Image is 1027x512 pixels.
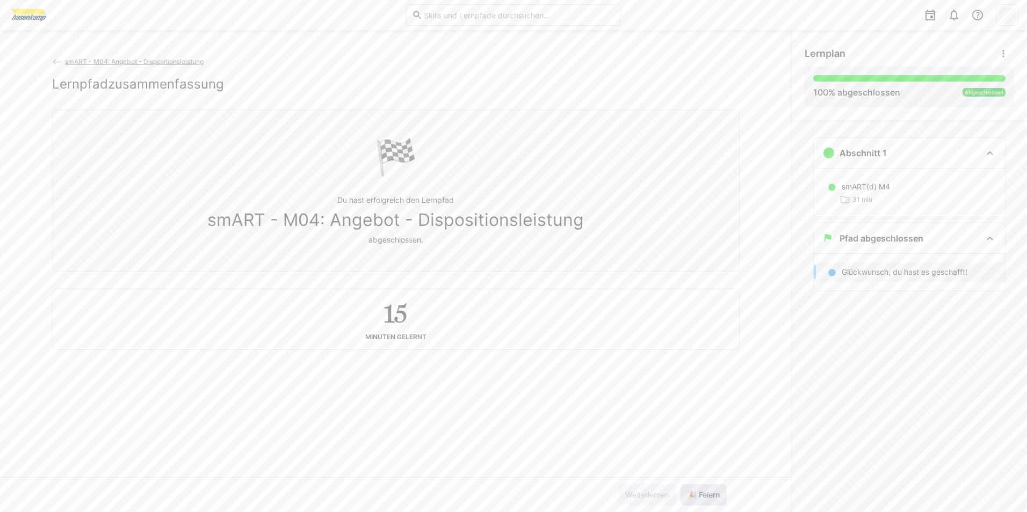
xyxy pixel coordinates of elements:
span: 31 min [852,195,872,204]
span: Weiterlernen [624,489,671,500]
button: 🎉 Feiern [681,484,727,506]
span: 🎉 Feiern [686,489,721,500]
h2: Lernpfadzusammenfassung [52,76,224,92]
p: Glückwunsch, du hast es geschafft! [842,267,967,277]
p: Du hast erfolgreich den Lernpfad abgeschlossen. [207,195,584,245]
h3: Pfad abgeschlossen [840,233,923,244]
a: smART - M04: Angebot - Dispositionsleistung [52,57,204,65]
div: 🏁 [374,136,417,178]
h2: 15 [384,298,407,329]
span: smART - M04: Angebot - Dispositionsleistung [207,210,584,230]
input: Skills und Lernpfade durchsuchen… [423,10,615,20]
p: smART(d) M4 [842,181,890,192]
div: Minuten gelernt [365,333,426,341]
span: Lernplan [805,48,845,60]
span: 100 [813,87,828,98]
h3: Abschnitt 1 [840,148,887,158]
div: % abgeschlossen [813,86,900,99]
span: Abgeschlossen [965,89,1003,96]
span: smART - M04: Angebot - Dispositionsleistung [65,57,204,65]
button: Weiterlernen [618,484,676,506]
